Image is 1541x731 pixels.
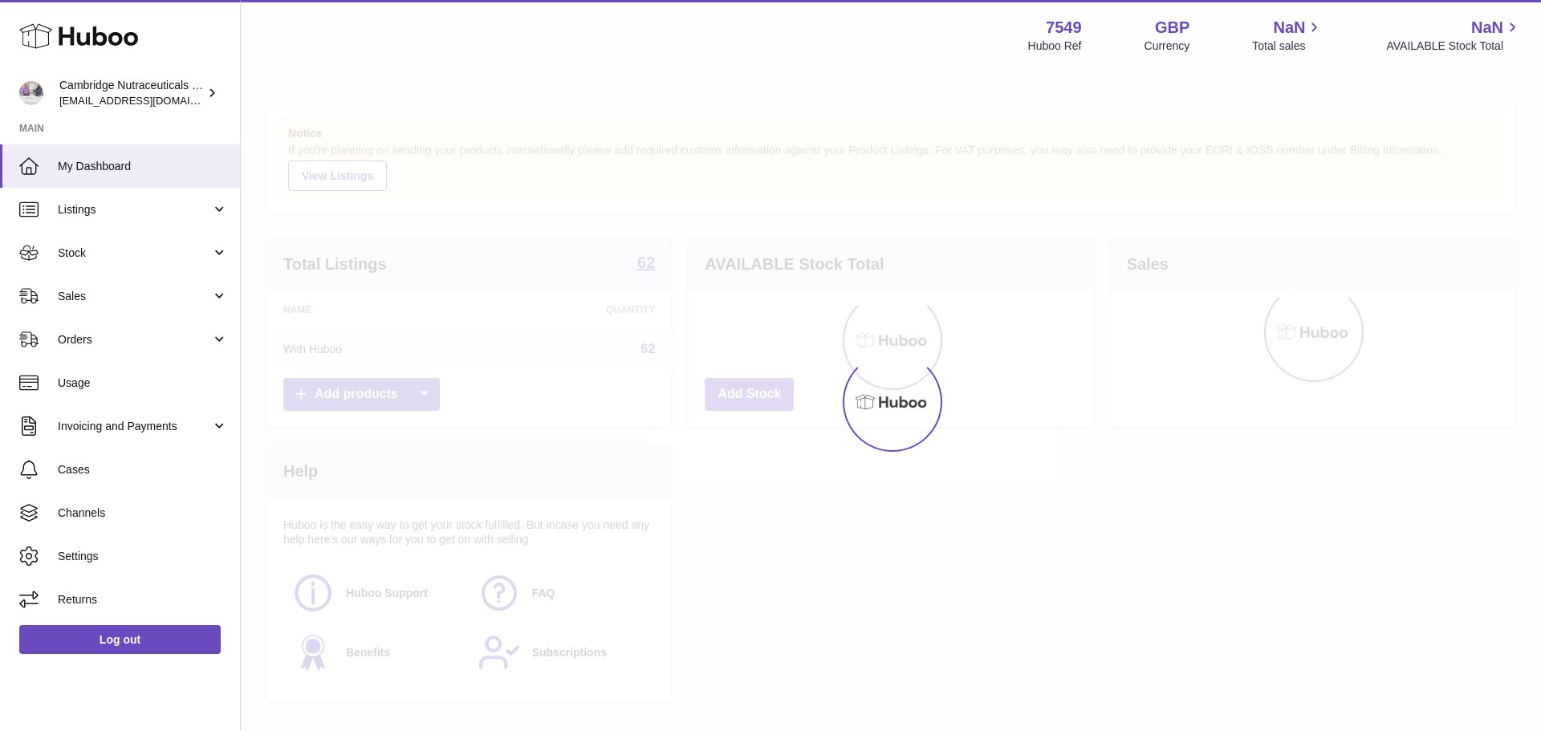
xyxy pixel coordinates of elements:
[59,78,204,108] div: Cambridge Nutraceuticals Ltd
[58,332,211,347] span: Orders
[1145,39,1190,54] div: Currency
[58,462,228,477] span: Cases
[1386,17,1522,54] a: NaN AVAILABLE Stock Total
[1046,17,1082,39] strong: 7549
[1155,17,1189,39] strong: GBP
[58,549,228,564] span: Settings
[58,202,211,217] span: Listings
[1273,17,1305,39] span: NaN
[1252,39,1323,54] span: Total sales
[58,376,228,391] span: Usage
[58,246,211,261] span: Stock
[58,419,211,434] span: Invoicing and Payments
[1386,39,1522,54] span: AVAILABLE Stock Total
[19,81,43,105] img: internalAdmin-7549@internal.huboo.com
[58,506,228,521] span: Channels
[58,289,211,304] span: Sales
[19,625,221,654] a: Log out
[58,592,228,607] span: Returns
[1252,17,1323,54] a: NaN Total sales
[58,159,228,174] span: My Dashboard
[59,94,236,107] span: [EMAIL_ADDRESS][DOMAIN_NAME]
[1028,39,1082,54] div: Huboo Ref
[1471,17,1503,39] span: NaN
